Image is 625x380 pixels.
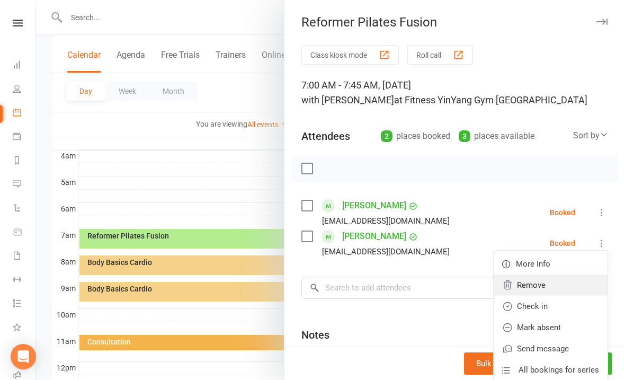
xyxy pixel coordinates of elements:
a: Reports [13,149,37,173]
a: Remove [494,275,608,296]
div: [EMAIL_ADDRESS][DOMAIN_NAME] [322,214,450,228]
a: Payments [13,126,37,149]
div: places available [459,129,534,144]
div: Booked [550,209,575,216]
div: 3 [459,130,470,142]
a: What's New [13,316,37,340]
a: [PERSON_NAME] [342,228,406,245]
span: at Fitness YinYang Gym [GEOGRAPHIC_DATA] [394,94,587,105]
a: [PERSON_NAME] [342,197,406,214]
div: 2 [381,130,392,142]
div: Sort by [573,129,608,143]
span: with [PERSON_NAME] [301,94,394,105]
div: [EMAIL_ADDRESS][DOMAIN_NAME] [322,245,450,259]
a: Product Sales [13,221,37,245]
div: Reformer Pilates Fusion [284,15,625,30]
a: Mark absent [494,317,608,338]
div: places booked [381,129,450,144]
a: Send message [494,338,608,359]
button: Bulk add attendees [464,352,556,375]
div: 7:00 AM - 7:45 AM, [DATE] [301,78,608,108]
input: Search to add attendees [301,277,608,299]
div: Open Intercom Messenger [11,344,36,369]
div: Notes [301,328,329,342]
button: Class kiosk mode [301,45,399,65]
button: Roll call [407,45,473,65]
a: General attendance kiosk mode [13,340,37,364]
div: Add notes for this class / appointment below [301,346,608,358]
a: More info [494,253,608,275]
div: Booked [550,240,575,247]
a: Check in [494,296,608,317]
a: People [13,78,37,102]
a: Dashboard [13,54,37,78]
span: More info [516,258,550,270]
span: All bookings for series [519,364,599,376]
a: Calendar [13,102,37,126]
div: Attendees [301,129,350,144]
